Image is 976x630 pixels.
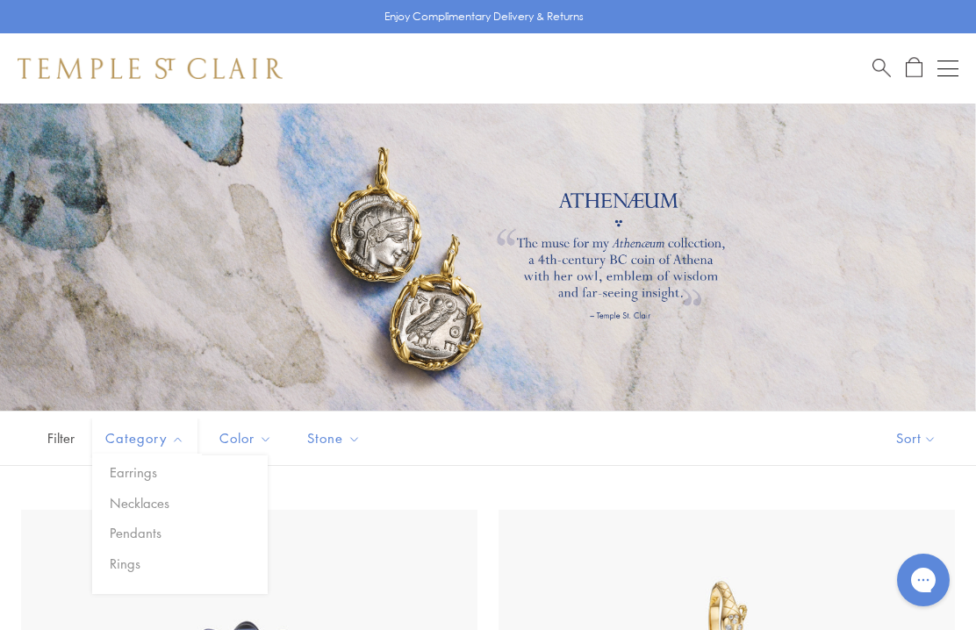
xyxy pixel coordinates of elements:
img: Temple St. Clair [18,58,283,79]
a: Open Shopping Bag [906,57,922,79]
span: Category [97,427,197,449]
p: Enjoy Complimentary Delivery & Returns [384,8,584,25]
button: Color [206,419,285,458]
span: Stone [298,427,374,449]
a: Search [872,57,891,79]
button: Open navigation [937,58,958,79]
iframe: Gorgias live chat messenger [888,548,958,612]
button: Show sort by [857,412,976,465]
button: Stone [294,419,374,458]
button: Category [92,419,197,458]
span: Color [211,427,285,449]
